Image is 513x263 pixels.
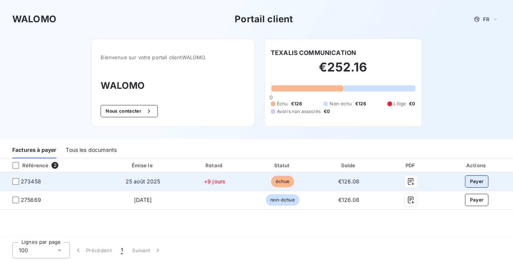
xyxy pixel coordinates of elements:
span: 2 [51,162,58,169]
span: 25 août 2025 [126,178,161,185]
span: 100 [19,246,28,254]
div: Factures à payer [12,142,56,158]
span: 275669 [21,196,41,204]
span: 273458 [21,178,41,185]
span: 0 [270,94,273,100]
h3: WALOMO [12,12,56,26]
h2: €252.16 [271,60,415,83]
span: €126 [355,100,367,107]
span: Avoirs non associés [277,108,321,115]
h3: Portail client [235,12,293,26]
h3: WALOMO [101,79,245,93]
button: Suivant [127,242,166,258]
span: Échu [277,100,288,107]
span: €126.08 [338,196,360,203]
span: €0 [324,108,330,115]
button: Précédent [70,242,116,258]
div: PDF [383,161,439,169]
span: [DATE] [134,196,152,203]
button: Payer [465,194,489,206]
span: €0 [409,100,415,107]
div: Actions [442,161,511,169]
span: 1 [121,246,123,254]
span: +9 jours [204,178,225,185]
button: 1 [116,242,127,258]
span: non-échue [266,194,299,206]
span: €126 [291,100,303,107]
span: FR [483,16,489,22]
div: Tous les documents [66,142,117,158]
button: Payer [465,175,489,188]
div: Retard [182,161,248,169]
div: Statut [251,161,315,169]
div: Référence [6,162,48,169]
span: échue [271,176,294,187]
span: Litige [394,100,406,107]
div: Solde [318,161,380,169]
span: Bienvenue sur votre portail client WALOMO . [101,54,245,60]
button: Nous contacter [101,105,157,117]
span: Non-échu [329,100,352,107]
h6: TEXALIS COMMUNICATION [271,48,356,57]
div: Émise le [107,161,179,169]
span: €126.08 [338,178,360,185]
